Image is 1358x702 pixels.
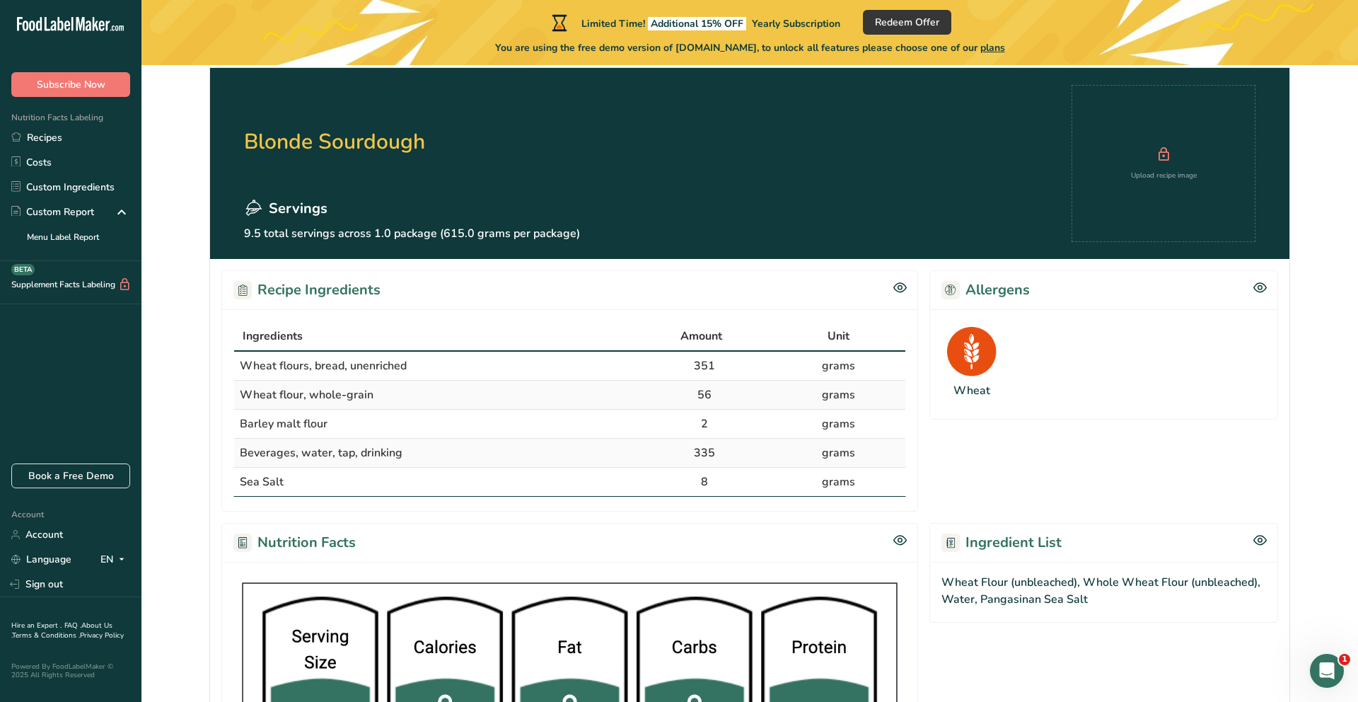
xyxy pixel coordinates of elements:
div: BETA [11,264,35,275]
span: Redeem Offer [875,15,939,30]
a: FAQ . [64,621,81,631]
span: Sea Salt [240,474,284,490]
span: Additional 15% OFF [648,17,746,30]
h2: Blonde Sourdough [244,85,580,198]
a: Book a Free Demo [11,464,130,488]
img: Wheat [947,327,997,376]
div: Upload recipe image [1131,171,1197,181]
td: grams [771,410,905,439]
td: grams [771,439,905,468]
span: 1 [1339,654,1350,665]
span: Servings [269,198,327,219]
td: grams [771,381,905,410]
h2: Ingredient List [941,532,1062,553]
div: EN [100,551,130,568]
span: Subscribe Now [37,77,105,92]
h2: Nutrition Facts [233,532,356,553]
div: Wheat [953,382,990,399]
iframe: Intercom live chat [1310,654,1344,688]
a: Hire an Expert . [11,621,62,631]
td: 8 [637,468,772,496]
h2: Allergens [941,280,1030,301]
div: Powered By FoodLabelMaker © 2025 All Rights Reserved [11,662,130,679]
p: 9.5 total servings across 1.0 package (615.0 grams per package) [244,225,580,242]
div: Wheat Flour (unbleached), Whole Wheat Flour (unbleached), Water, Pangasinan Sea Salt [929,562,1278,623]
span: You are using the free demo version of [DOMAIN_NAME], to unlock all features please choose one of... [495,40,1005,55]
span: Beverages, water, tap, drinking [240,445,402,461]
span: Wheat flour, whole-grain [240,387,373,403]
td: grams [771,352,905,381]
span: Unit [828,328,849,345]
span: plans [980,41,1005,54]
a: Terms & Conditions . [12,631,80,640]
td: 2 [637,410,772,439]
button: Subscribe Now [11,72,130,97]
td: 335 [637,439,772,468]
span: Yearly Subscription [752,17,840,30]
a: About Us . [11,621,112,640]
a: Language [11,547,71,572]
div: Limited Time! [549,14,840,31]
h2: Recipe Ingredients [233,280,381,301]
span: Amount [680,328,722,345]
span: Barley malt flour [240,416,327,432]
a: Privacy Policy [80,631,124,640]
td: 351 [637,352,772,381]
button: Redeem Offer [863,10,951,35]
td: grams [771,468,905,496]
span: Ingredients [243,328,303,345]
div: Custom Report [11,205,94,219]
td: 56 [637,381,772,410]
span: Wheat flours, bread, unenriched [240,358,407,374]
